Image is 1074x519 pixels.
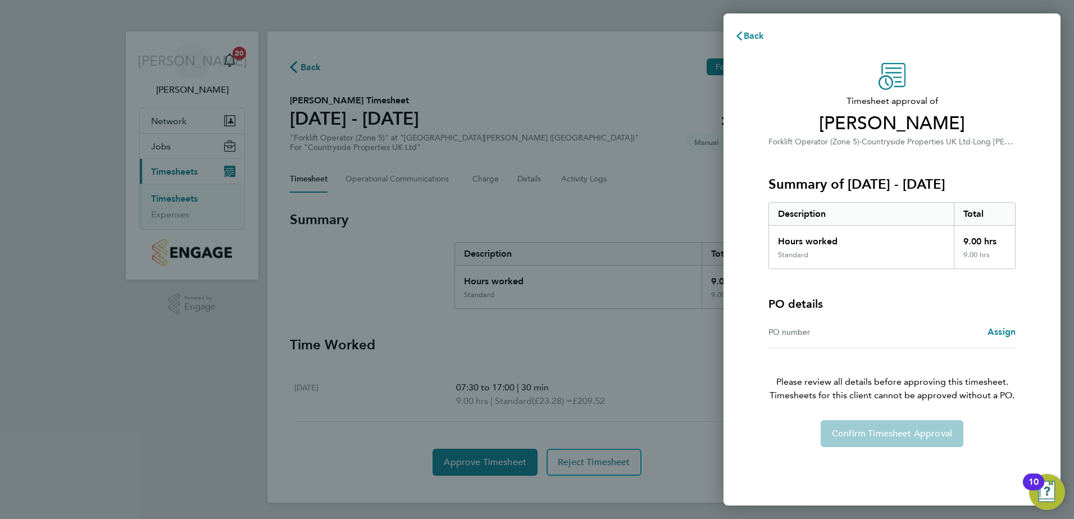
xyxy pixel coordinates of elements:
span: · [859,137,862,147]
div: PO number [768,325,892,339]
a: Assign [987,325,1016,339]
div: Total [954,203,1016,225]
div: 10 [1029,482,1039,497]
div: Description [769,203,954,225]
span: Back [744,30,764,41]
button: Open Resource Center, 10 new notifications [1029,474,1065,510]
span: Countryside Properties UK Ltd [862,137,971,147]
h4: PO details [768,296,823,312]
span: Assign [987,326,1016,337]
span: Forklift Operator (Zone 5) [768,137,859,147]
p: Please review all details before approving this timesheet. [755,348,1029,402]
div: 9.00 hrs [954,226,1016,251]
div: 9.00 hrs [954,251,1016,268]
span: [PERSON_NAME] [768,112,1016,135]
button: Back [723,25,776,47]
span: · [971,137,973,147]
h3: Summary of [DATE] - [DATE] [768,175,1016,193]
span: Timesheets for this client cannot be approved without a PO. [755,389,1029,402]
div: Standard [778,251,808,259]
div: Summary of 22 - 28 Sep 2025 [768,202,1016,269]
div: Hours worked [769,226,954,251]
span: Timesheet approval of [768,94,1016,108]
